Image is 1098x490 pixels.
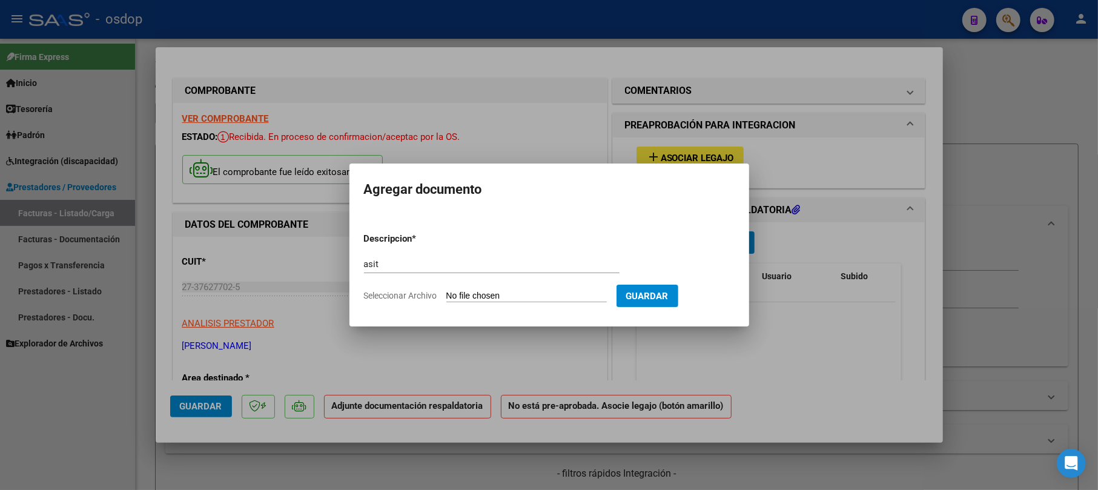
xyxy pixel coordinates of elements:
[364,232,475,246] p: Descripcion
[1057,449,1086,478] div: Open Intercom Messenger
[364,178,735,201] h2: Agregar documento
[364,291,437,300] span: Seleccionar Archivo
[617,285,678,307] button: Guardar
[626,291,669,302] span: Guardar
